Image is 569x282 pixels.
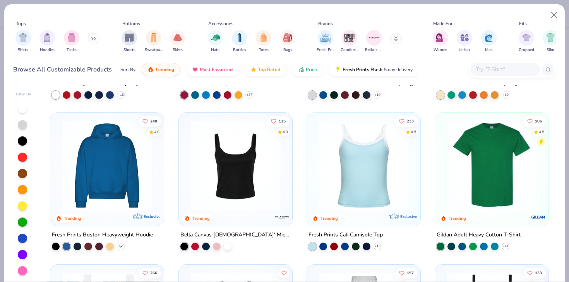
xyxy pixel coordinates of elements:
[250,66,257,73] img: TopRated.gif
[154,129,159,135] div: 4.8
[16,20,26,27] div: Tops
[139,267,161,278] button: Like
[395,116,418,127] button: Like
[384,65,413,74] span: 5 day delivery
[192,66,198,73] img: most_fav.gif
[485,33,493,42] img: Men Image
[282,129,288,135] div: 4.9
[280,30,296,53] div: filter for Bags
[481,30,497,53] button: filter button
[123,47,135,53] span: Shorts
[122,30,137,53] button: filter button
[173,33,182,42] img: Skirts Image
[437,79,541,88] div: Comfort Colors Adult Heavyweight T-Shirt
[317,30,334,53] button: filter button
[306,66,317,73] span: Price
[400,214,417,219] span: Exclusive
[155,66,174,73] span: Trending
[365,47,383,53] span: Bella + Canvas
[235,33,244,42] img: Bottles Image
[519,47,534,53] span: Cropped
[13,65,112,74] div: Browse All Customizable Products
[258,66,280,73] span: Top Rated
[139,116,161,127] button: Like
[543,30,558,53] button: filter button
[208,20,233,27] div: Accessories
[145,30,163,53] div: filter for Sweatpants
[246,93,252,97] span: + 37
[149,33,158,42] img: Sweatpants Image
[173,47,183,53] span: Skirts
[443,121,541,211] img: db319196-8705-402d-8b46-62aaa07ed94f
[278,119,285,123] span: 125
[122,20,140,27] div: Bottoms
[118,93,124,97] span: + 15
[58,121,156,211] img: 57032268-92c8-4c0e-bcaf-907913ea876a
[233,47,246,53] span: Bottles
[539,129,544,135] div: 4.8
[317,30,334,53] div: filter for Fresh Prints
[434,47,447,53] span: Women
[145,47,163,53] span: Sweatpants
[43,33,51,42] img: Hoodies Image
[436,33,445,42] img: Women Image
[120,66,135,73] div: Sort By
[341,47,358,53] span: Comfort Colors
[147,66,154,73] img: trending.gif
[16,92,31,97] div: Filter By
[411,129,416,135] div: 4.8
[256,30,271,53] button: filter button
[292,63,323,76] button: Price
[335,66,341,73] img: flash.gif
[343,66,382,73] span: Fresh Prints Flash
[52,79,162,88] div: Fresh Prints [PERSON_NAME] Fit [PERSON_NAME] Shirt with Stripes
[245,63,286,76] button: Top Rated
[374,93,380,97] span: + 10
[278,267,289,278] button: Like
[283,33,292,42] img: Bags Image
[535,119,542,123] span: 106
[232,30,247,53] button: filter button
[315,121,413,211] img: a25d9891-da96-49f3-a35e-76288174bf3a
[485,47,493,53] span: Men
[395,267,418,278] button: Like
[232,30,247,53] div: filter for Bottles
[122,30,137,53] div: filter for Shorts
[503,93,509,97] span: + 60
[433,30,448,53] button: filter button
[368,32,380,44] img: Bella + Canvas Image
[519,30,534,53] div: filter for Cropped
[374,244,380,249] span: + 16
[365,30,383,53] div: filter for Bella + Canvas
[475,65,535,74] input: Try "T-Shirt"
[19,33,27,42] img: Shirts Image
[207,30,223,53] button: filter button
[150,119,157,123] span: 240
[318,20,333,27] div: Brands
[200,66,233,73] span: Most Favorited
[341,30,358,53] button: filter button
[39,30,55,53] div: filter for Hoodies
[259,33,268,42] img: Totes Image
[180,79,291,88] div: Gildan Adult Heavy Blend 8 Oz. 50/50 Hooded Sweatshirt
[187,121,284,211] img: 8af284bf-0d00-45ea-9003-ce4b9a3194ad
[433,20,452,27] div: Made For
[344,32,355,44] img: Comfort Colors Image
[433,30,448,53] div: filter for Women
[39,30,55,53] button: filter button
[457,30,472,53] div: filter for Unisex
[547,47,554,53] span: Slim
[283,47,292,53] span: Bags
[15,30,31,53] div: filter for Shirts
[459,47,470,53] span: Unisex
[274,209,290,225] img: Bella + Canvas logo
[256,30,271,53] div: filter for Totes
[519,20,527,27] div: Fits
[523,116,546,127] button: Like
[259,47,269,53] span: Totes
[150,271,157,275] span: 266
[317,47,334,53] span: Fresh Prints
[64,30,79,53] button: filter button
[503,244,509,249] span: + 44
[522,33,531,42] img: Cropped Image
